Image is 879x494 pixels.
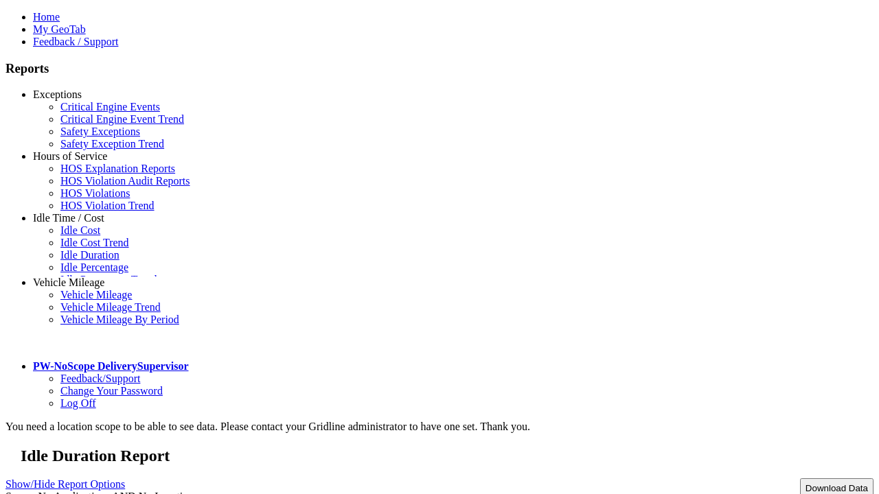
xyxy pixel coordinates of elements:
[5,421,874,433] div: You need a location scope to be able to see data. Please contact your Gridline administrator to h...
[60,126,140,137] a: Safety Exceptions
[60,301,161,313] a: Vehicle Mileage Trend
[60,289,132,301] a: Vehicle Mileage
[33,89,82,100] a: Exceptions
[5,475,125,493] a: Show/Hide Report Options
[60,314,179,325] a: Vehicle Mileage By Period
[33,150,107,162] a: Hours of Service
[5,61,874,76] h3: Reports
[60,113,184,125] a: Critical Engine Event Trend
[60,373,140,384] a: Feedback/Support
[60,101,160,113] a: Critical Engine Events
[60,249,119,261] a: Idle Duration
[60,138,164,150] a: Safety Exception Trend
[60,261,128,273] a: Idle Percentage
[33,23,86,35] a: My GeoTab
[60,200,155,211] a: HOS Violation Trend
[33,36,118,47] a: Feedback / Support
[60,237,129,248] a: Idle Cost Trend
[60,397,96,409] a: Log Off
[60,385,163,397] a: Change Your Password
[60,163,175,174] a: HOS Explanation Reports
[60,224,100,236] a: Idle Cost
[33,11,60,23] a: Home
[21,447,874,465] h2: Idle Duration Report
[60,175,190,187] a: HOS Violation Audit Reports
[60,187,130,199] a: HOS Violations
[33,360,188,372] a: PW-NoScope DeliverySupervisor
[33,212,104,224] a: Idle Time / Cost
[33,277,104,288] a: Vehicle Mileage
[60,274,157,285] a: Idle Percentage Trend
